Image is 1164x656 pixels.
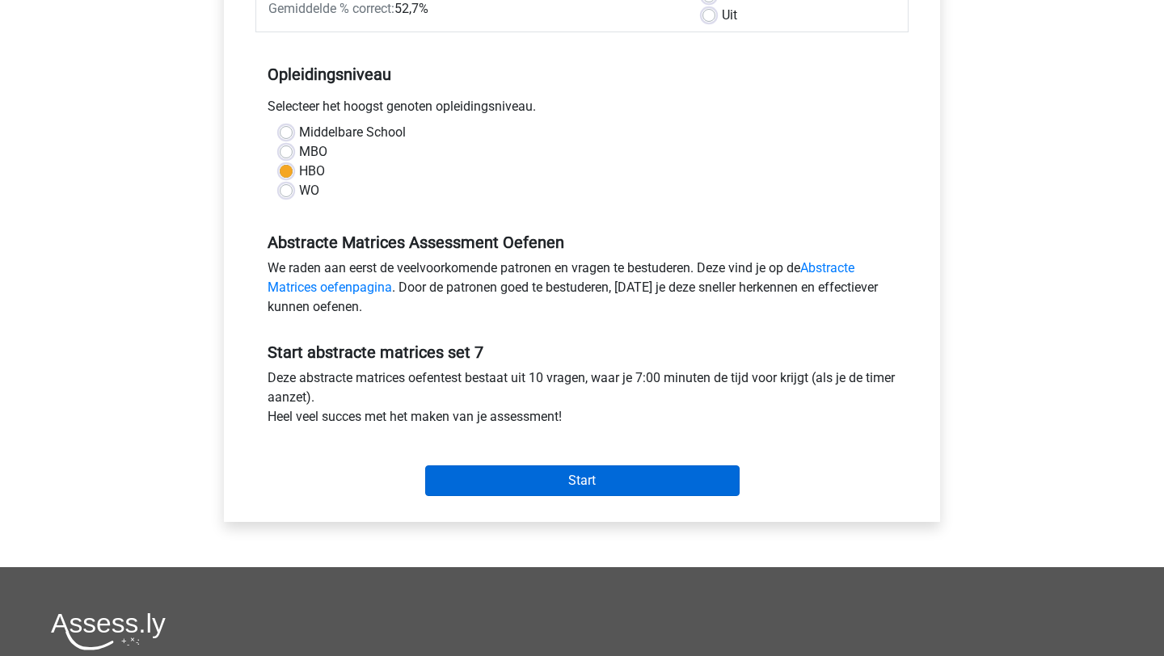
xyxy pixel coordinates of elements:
[268,233,896,252] h5: Abstracte Matrices Assessment Oefenen
[425,465,740,496] input: Start
[722,6,737,25] label: Uit
[299,123,406,142] label: Middelbare School
[299,181,319,200] label: WO
[299,142,327,162] label: MBO
[268,343,896,362] h5: Start abstracte matrices set 7
[255,259,909,323] div: We raden aan eerst de veelvoorkomende patronen en vragen te bestuderen. Deze vind je op de . Door...
[255,368,909,433] div: Deze abstracte matrices oefentest bestaat uit 10 vragen, waar je 7:00 minuten de tijd voor krijgt...
[255,97,909,123] div: Selecteer het hoogst genoten opleidingsniveau.
[51,612,166,650] img: Assessly logo
[268,58,896,90] h5: Opleidingsniveau
[299,162,325,181] label: HBO
[268,1,394,16] span: Gemiddelde % correct:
